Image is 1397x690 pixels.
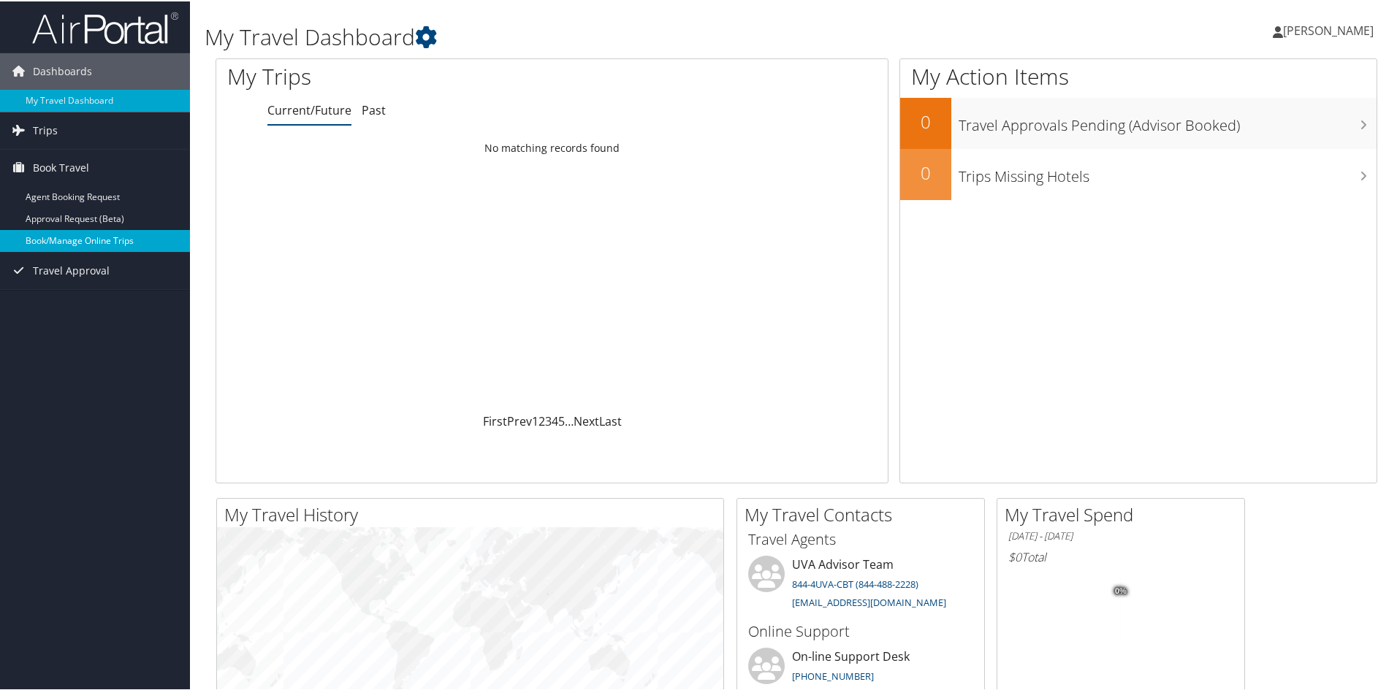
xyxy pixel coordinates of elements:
[483,412,507,428] a: First
[900,60,1377,91] h1: My Action Items
[900,159,951,184] h2: 0
[205,20,994,51] h1: My Travel Dashboard
[32,9,178,44] img: airportal-logo.png
[1283,21,1374,37] span: [PERSON_NAME]
[1008,528,1233,542] h6: [DATE] - [DATE]
[1008,548,1021,564] span: $0
[792,594,946,607] a: [EMAIL_ADDRESS][DOMAIN_NAME]
[792,668,874,681] a: [PHONE_NUMBER]
[552,412,558,428] a: 4
[227,60,597,91] h1: My Trips
[900,147,1377,199] a: 0Trips Missing Hotels
[748,528,973,548] h3: Travel Agents
[599,412,622,428] a: Last
[558,412,565,428] a: 5
[1008,548,1233,564] h6: Total
[900,96,1377,147] a: 0Travel Approvals Pending (Advisor Booked)
[33,251,110,288] span: Travel Approval
[362,101,386,117] a: Past
[33,111,58,147] span: Trips
[959,158,1377,185] h3: Trips Missing Hotels
[545,412,552,428] a: 3
[748,620,973,640] h3: Online Support
[1273,7,1388,51] a: [PERSON_NAME]
[792,576,918,589] a: 844-4UVA-CBT (844-488-2228)
[565,412,574,428] span: …
[538,412,545,428] a: 2
[267,101,351,117] a: Current/Future
[507,412,532,428] a: Prev
[1005,501,1244,526] h2: My Travel Spend
[33,148,89,185] span: Book Travel
[959,107,1377,134] h3: Travel Approvals Pending (Advisor Booked)
[224,501,723,526] h2: My Travel History
[900,108,951,133] h2: 0
[532,412,538,428] a: 1
[574,412,599,428] a: Next
[33,52,92,88] span: Dashboards
[745,501,984,526] h2: My Travel Contacts
[1115,586,1127,594] tspan: 0%
[741,554,981,614] li: UVA Advisor Team
[216,134,888,160] td: No matching records found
